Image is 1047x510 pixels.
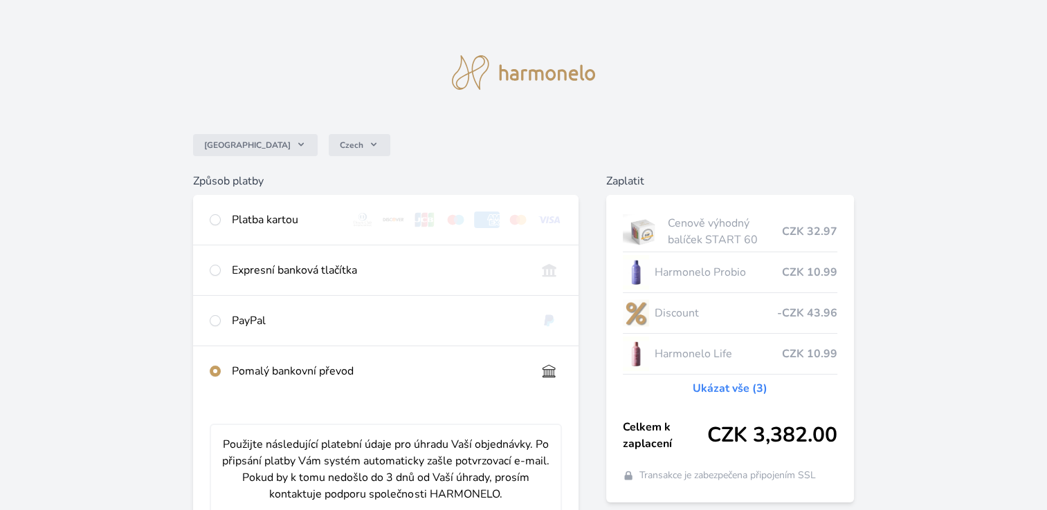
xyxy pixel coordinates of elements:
a: Ukázat vše (3) [693,380,767,397]
img: CLEAN_PROBIO_se_stinem_x-lo.jpg [623,255,649,290]
span: CZK 10.99 [782,346,837,362]
div: Pomalý bankovní převod [232,363,525,379]
img: onlineBanking_CZ.svg [536,262,562,278]
span: Harmonelo Probio [655,264,782,281]
div: PayPal [232,312,525,329]
img: discover.svg [381,211,406,228]
img: bankTransfer_IBAN.svg [536,363,562,379]
span: CZK 3,382.00 [707,423,837,448]
div: Expresní banková tlačítka [232,262,525,278]
h6: Zaplatit [606,173,854,189]
img: visa.svg [536,211,562,228]
span: Discount [655,305,777,321]
img: amex.svg [474,211,500,228]
img: start.jpg [623,214,662,249]
img: discount-lo.png [623,296,649,330]
img: diners.svg [350,211,376,228]
span: Harmonelo Life [655,346,782,362]
span: -CZK 43.96 [777,305,837,321]
img: logo.svg [452,55,596,90]
img: jcb.svg [412,211,437,228]
span: CZK 32.97 [782,223,837,240]
span: Celkem k zaplacení [623,419,707,452]
button: Czech [329,134,390,156]
span: Cenově výhodný balíček START 60 [668,215,782,248]
img: CLEAN_LIFE_se_stinem_x-lo.jpg [623,337,649,371]
div: Platba kartou [232,211,339,228]
span: CZK 10.99 [782,264,837,281]
span: [GEOGRAPHIC_DATA] [204,140,291,151]
h6: Způsob platby [193,173,579,189]
button: [GEOGRAPHIC_DATA] [193,134,318,156]
img: maestro.svg [443,211,468,228]
span: Czech [340,140,363,151]
p: Použijte následující platební údaje pro úhradu Vaší objednávky. Po připsání platby Vám systém aut... [222,436,549,502]
img: paypal.svg [536,312,562,329]
img: mc.svg [505,211,531,228]
span: Transakce je zabezpečena připojením SSL [639,469,816,482]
